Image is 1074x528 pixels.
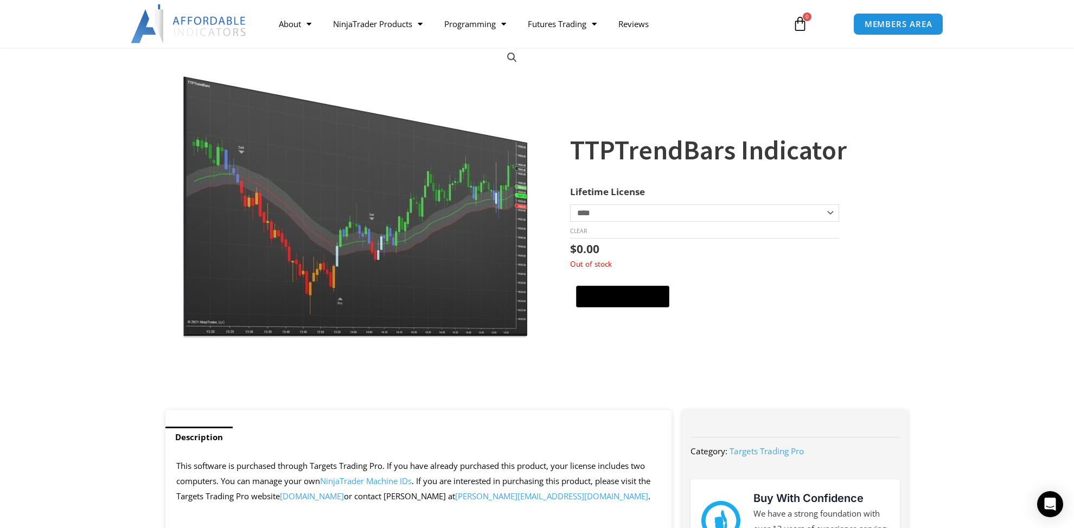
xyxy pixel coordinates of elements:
a: NinjaTrader Products [322,11,433,36]
span: . [648,491,650,501]
a: [DOMAIN_NAME] [280,491,344,501]
button: Buy with GPay [576,286,669,307]
span: Category: [691,446,727,456]
a: Programming [433,11,517,36]
span: . If you are interested in purchasing this product, please visit the Targets Trading Pro website [176,475,650,501]
a: NinjaTrader Machine IDs [320,475,412,486]
div: Open Intercom Messenger [1037,491,1063,517]
a: MEMBERS AREA [853,13,944,35]
bdi: 0.00 [570,241,599,256]
a: View full-screen image gallery [502,48,522,67]
a: Description [165,427,233,448]
img: TrendBars [181,40,530,339]
a: Targets Trading Pro [730,446,804,456]
img: LogoAI | Affordable Indicators – NinjaTrader [131,4,247,43]
span: or contact [PERSON_NAME] at [344,491,455,501]
span: MEMBERS AREA [865,20,932,28]
a: Clear options [570,227,587,235]
nav: Menu [268,11,780,36]
span: $ [570,241,577,256]
p: Out of stock [570,260,887,269]
span: This software is purchased through Targets Trading Pro. If you have already purchased this produc... [176,460,645,486]
a: [PERSON_NAME][EMAIL_ADDRESS][DOMAIN_NAME] [455,491,648,501]
h1: TTPTrendBars Indicator [570,131,887,169]
label: Lifetime License [570,185,645,198]
a: Reviews [608,11,660,36]
h3: Buy With Confidence [753,490,889,506]
a: About [268,11,322,36]
a: Futures Trading [517,11,608,36]
span: 0 [803,12,811,21]
a: 0 [776,8,824,40]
